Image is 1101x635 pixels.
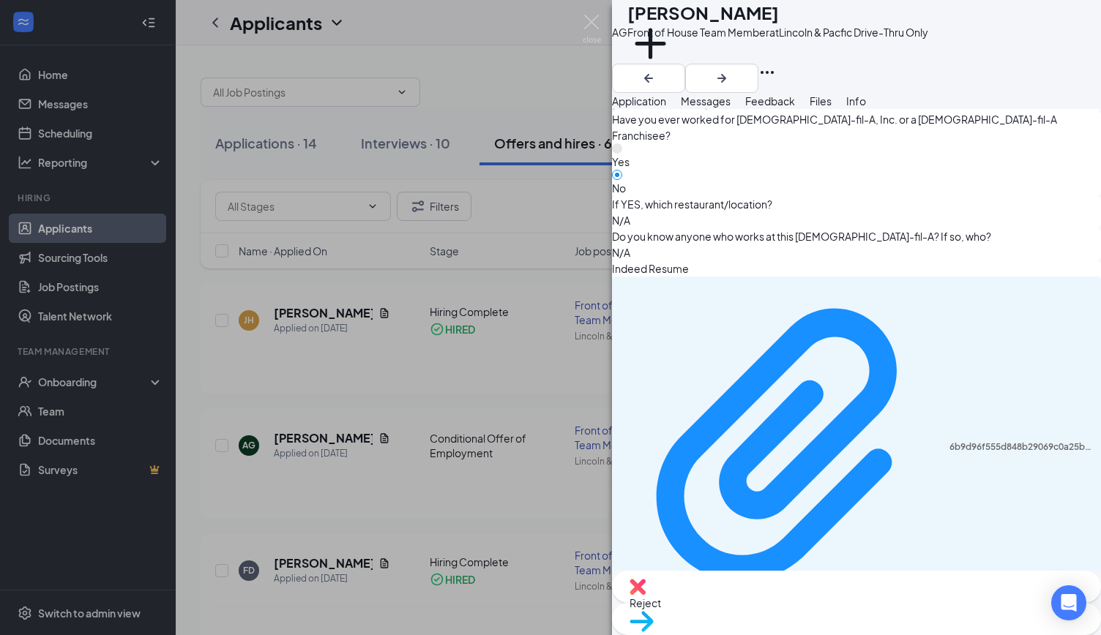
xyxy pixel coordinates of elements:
[612,64,685,93] button: ArrowLeftNew
[627,25,928,40] div: Front of House Team Member at Lincoln & Pacfic Drive-Thru Only
[758,64,776,81] svg: Ellipses
[612,244,1101,260] span: N/A
[949,441,1092,453] div: 6b9d96f555d848b29069c0a25bf98c48.pdf
[846,94,866,108] span: Info
[612,260,689,277] span: Indeed Resume
[612,196,772,212] span: If YES, which restaurant/location?
[630,595,1083,611] span: Reject
[612,181,626,195] span: No
[810,94,832,108] span: Files
[713,69,731,87] svg: ArrowRight
[612,228,991,244] span: Do you know anyone who works at this [DEMOGRAPHIC_DATA]-fil-A? If so, who?
[612,24,627,40] div: AG
[621,283,949,612] svg: Paperclip
[621,283,1092,614] a: Paperclip6b9d96f555d848b29069c0a25bf98c48.pdf
[612,94,666,108] span: Application
[685,64,758,93] button: ArrowRight
[627,20,673,67] svg: Plus
[612,212,1101,228] span: N/A
[612,155,630,168] span: Yes
[612,111,1101,143] span: Have you ever worked for [DEMOGRAPHIC_DATA]-fil-A, Inc. or a [DEMOGRAPHIC_DATA]-fil-A Franchisee?
[640,69,657,87] svg: ArrowLeftNew
[745,94,795,108] span: Feedback
[681,94,731,108] span: Messages
[1051,585,1086,620] div: Open Intercom Messenger
[627,20,673,83] button: PlusAdd a tag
